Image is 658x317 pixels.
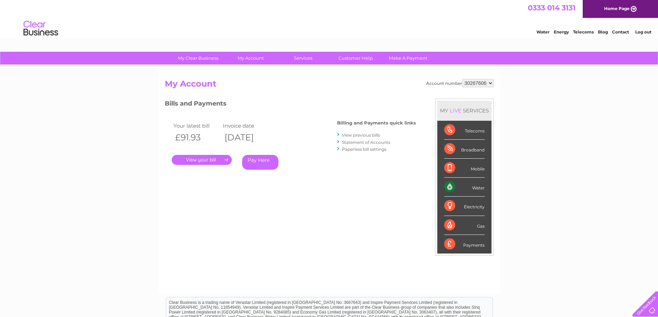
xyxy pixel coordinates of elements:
[444,235,485,254] div: Payments
[172,155,232,165] a: .
[242,155,278,170] a: Pay Here
[380,52,437,65] a: Make A Payment
[221,121,271,130] td: Invoice date
[166,4,493,33] div: Clear Business is a trading name of Verastar Limited (registered in [GEOGRAPHIC_DATA] No. 3667643...
[444,178,485,197] div: Water
[222,52,279,65] a: My Account
[612,29,629,34] a: Contact
[444,140,485,159] div: Broadband
[444,197,485,216] div: Electricity
[337,120,416,126] h4: Billing and Payments quick links
[221,130,271,145] th: [DATE]
[448,107,463,114] div: LIVE
[342,140,390,145] a: Statement of Accounts
[342,132,380,138] a: View previous bills
[172,121,221,130] td: Your latest bill
[426,79,494,87] div: Account number
[598,29,608,34] a: Blog
[554,29,569,34] a: Energy
[327,52,384,65] a: Customer Help
[635,29,651,34] a: Log out
[165,79,494,92] h2: My Account
[444,216,485,235] div: Gas
[23,18,58,39] img: logo.png
[573,29,594,34] a: Telecoms
[165,99,416,111] h3: Bills and Payments
[444,121,485,140] div: Telecoms
[342,147,387,152] a: Paperless bill settings
[437,101,492,120] div: MY SERVICES
[536,29,550,34] a: Water
[528,3,575,12] a: 0333 014 3131
[444,159,485,178] div: Mobile
[275,52,332,65] a: Services
[170,52,227,65] a: My Clear Business
[172,130,221,145] th: £91.93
